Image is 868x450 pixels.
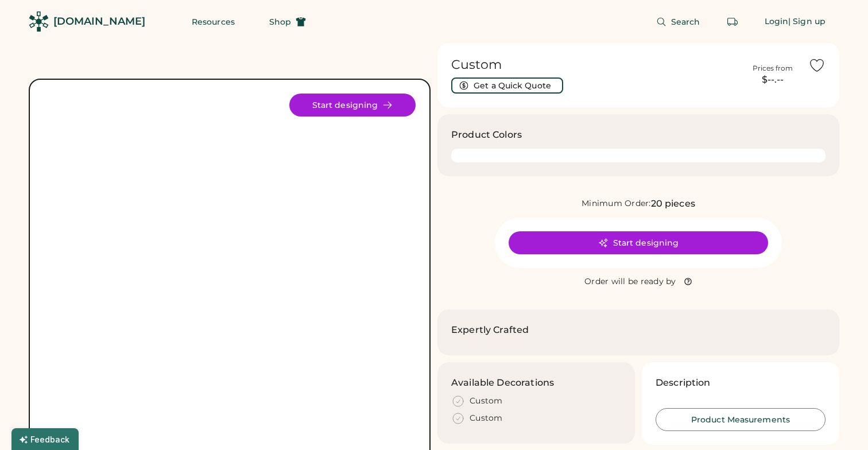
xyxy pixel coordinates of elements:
div: Prices from [753,64,793,73]
h2: Expertly Crafted [451,323,529,337]
div: $--.-- [744,73,801,87]
h3: Description [656,376,711,390]
div: Custom [470,413,503,424]
div: Custom [470,395,503,407]
button: Get a Quick Quote [451,77,563,94]
button: Start designing [289,94,416,117]
div: [DOMAIN_NAME] [53,14,145,29]
button: Product Measurements [656,408,826,431]
button: Resources [178,10,249,33]
div: | Sign up [788,16,826,28]
button: Search [642,10,714,33]
div: Order will be ready by [584,276,676,288]
h1: Custom [451,57,737,73]
div: Login [765,16,789,28]
button: Start designing [509,231,768,254]
button: Shop [255,10,320,33]
div: 20 pieces [651,197,695,211]
span: Search [671,18,700,26]
h3: Available Decorations [451,376,554,390]
button: Retrieve an order [721,10,744,33]
h3: Product Colors [451,128,522,142]
img: Rendered Logo - Screens [29,11,49,32]
div: Minimum Order: [582,198,651,210]
span: Shop [269,18,291,26]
